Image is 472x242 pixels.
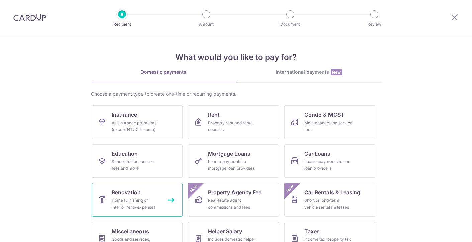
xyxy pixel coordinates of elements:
span: Miscellaneous [112,227,149,235]
a: RenovationHome furnishing or interior reno-expenses [92,183,183,217]
span: Mortgage Loans [208,150,250,158]
a: RentProperty rent and rental deposits [188,105,279,139]
p: Amount [182,21,231,28]
div: Domestic payments [91,69,236,75]
span: Insurance [112,111,137,119]
a: Mortgage LoansLoan repayments to mortgage loan providers [188,144,279,178]
div: Maintenance and service fees [304,119,353,133]
a: Condo & MCSTMaintenance and service fees [284,105,375,139]
div: Loan repayments to mortgage loan providers [208,158,256,172]
div: All insurance premiums (except NTUC Income) [112,119,160,133]
span: Rent [208,111,220,119]
div: Choose a payment type to create one-time or recurring payments. [91,91,381,97]
div: Short or long‑term vehicle rentals & leases [304,197,353,211]
a: Car Rentals & LeasingShort or long‑term vehicle rentals & leasesNew [284,183,375,217]
span: Car Loans [304,150,331,158]
div: Property rent and rental deposits [208,119,256,133]
a: EducationSchool, tuition, course fees and more [92,144,183,178]
img: CardUp [13,13,46,21]
p: Document [266,21,315,28]
a: InsuranceAll insurance premiums (except NTUC Income) [92,105,183,139]
div: Home furnishing or interior reno-expenses [112,197,160,211]
div: Loan repayments to car loan providers [304,158,353,172]
span: Condo & MCST [304,111,344,119]
span: Taxes [304,227,320,235]
p: Review [350,21,399,28]
a: Car LoansLoan repayments to car loan providers [284,144,375,178]
span: Car Rentals & Leasing [304,188,360,196]
div: International payments [236,69,381,76]
h4: What would you like to pay for? [91,51,381,63]
span: Education [112,150,138,158]
span: New [331,69,342,75]
span: Property Agency Fee [208,188,261,196]
a: Property Agency FeeReal estate agent commissions and feesNew [188,183,279,217]
span: Helper Salary [208,227,242,235]
div: Real estate agent commissions and fees [208,197,256,211]
span: New [188,183,199,194]
span: Renovation [112,188,141,196]
p: Recipient [97,21,147,28]
span: New [284,183,295,194]
div: School, tuition, course fees and more [112,158,160,172]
